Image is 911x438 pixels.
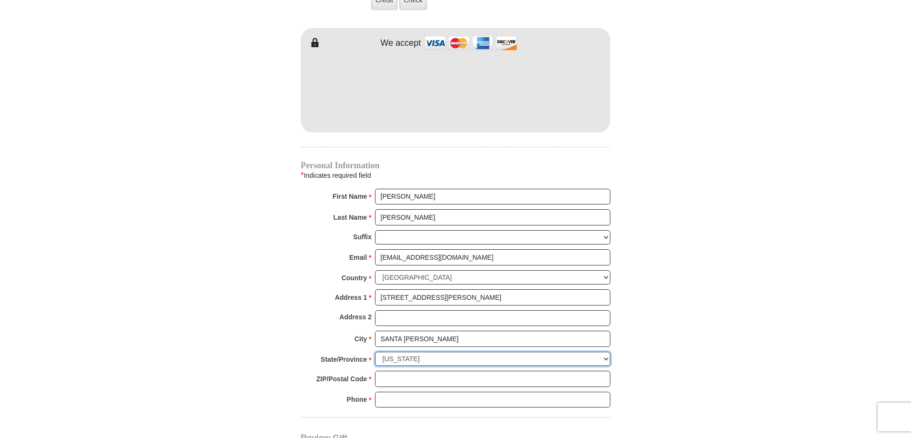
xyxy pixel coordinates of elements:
[354,332,367,346] strong: City
[339,310,372,324] strong: Address 2
[301,162,610,169] h4: Personal Information
[301,169,610,182] div: Indicates required field
[347,393,367,406] strong: Phone
[353,230,372,244] strong: Suffix
[381,38,421,49] h4: We accept
[335,291,367,304] strong: Address 1
[334,211,367,224] strong: Last Name
[321,353,367,366] strong: State/Province
[349,251,367,264] strong: Email
[316,372,367,386] strong: ZIP/Postal Code
[423,33,518,53] img: credit cards accepted
[342,271,367,285] strong: Country
[333,190,367,203] strong: First Name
